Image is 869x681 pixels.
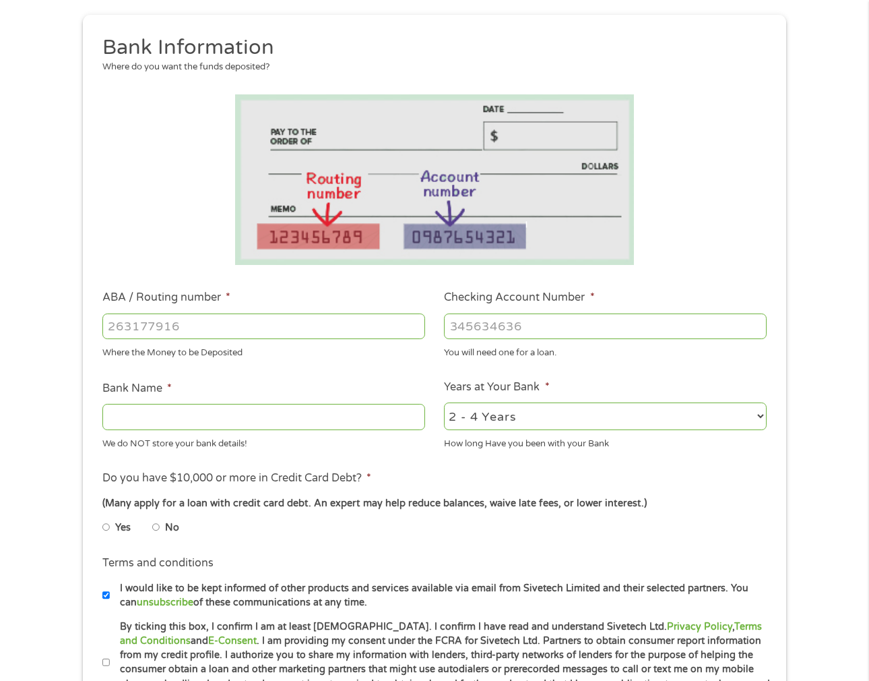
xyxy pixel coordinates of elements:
input: 263177916 [102,314,425,339]
label: Terms and conditions [102,556,214,570]
label: Yes [115,521,131,535]
h2: Bank Information [102,34,757,61]
div: You will need one for a loan. [444,342,767,360]
input: 345634636 [444,314,767,339]
label: Bank Name [102,382,172,396]
label: Checking Account Number [444,291,594,305]
label: Years at Your Bank [444,380,549,394]
a: E-Consent [208,635,257,647]
div: Where do you want the funds deposited? [102,61,757,74]
label: Do you have $10,000 or more in Credit Card Debt? [102,471,371,485]
label: No [165,521,179,535]
a: Terms and Conditions [120,621,762,647]
label: I would like to be kept informed of other products and services available via email from Sivetech... [110,581,771,610]
div: (Many apply for a loan with credit card debt. An expert may help reduce balances, waive late fees... [102,496,767,511]
div: How long Have you been with your Bank [444,432,767,450]
label: ABA / Routing number [102,291,230,305]
div: We do NOT store your bank details! [102,432,425,450]
img: Routing number location [235,94,634,265]
div: Where the Money to be Deposited [102,342,425,360]
a: Privacy Policy [667,621,732,632]
a: unsubscribe [137,597,193,608]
